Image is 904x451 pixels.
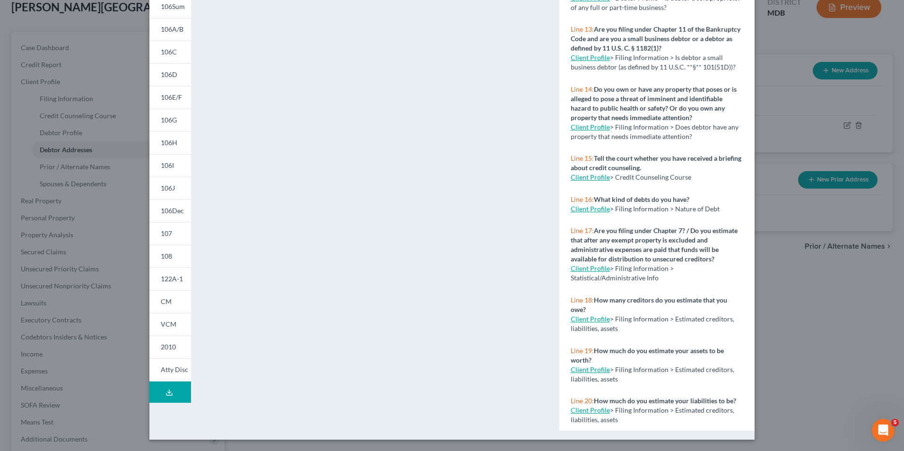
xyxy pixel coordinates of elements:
[571,53,736,71] span: > Filing Information > Is debtor a small business debtor (as defined by 11 U.S.C. **§** 101(51D))?
[571,85,737,121] strong: Do you own or have any property that poses or is alleged to pose a threat of imminent and identif...
[149,336,191,358] a: 2010
[571,406,610,414] a: Client Profile
[571,123,610,131] a: Client Profile
[571,154,741,172] strong: Tell the court whether you have received a briefing about credit counseling.
[161,365,188,373] span: Atty Disc
[571,347,724,364] strong: How much do you estimate your assets to be worth?
[571,315,610,323] a: Client Profile
[571,315,734,332] span: > Filing Information > Estimated creditors, liabilities, assets
[594,195,689,203] strong: What kind of debts do you have?
[571,264,674,282] span: > Filing Information > Statistical/Administrative Info
[161,139,177,147] span: 106H
[571,195,594,203] span: Line 16:
[149,41,191,63] a: 106C
[149,154,191,177] a: 106I
[149,245,191,268] a: 108
[161,343,176,351] span: 2010
[161,320,176,328] span: VCM
[161,25,183,33] span: 106A/B
[161,116,177,124] span: 106G
[571,226,738,263] strong: Are you filing under Chapter 7? / Do you estimate that after any exempt property is excluded and ...
[149,109,191,131] a: 106G
[149,358,191,382] a: Atty Disc
[161,207,184,215] span: 106Dec
[161,93,182,101] span: 106E/F
[610,205,720,213] span: > Filing Information > Nature of Debt
[571,25,740,52] strong: Are you filing under Chapter 11 of the Bankruptcy Code and are you a small business debtor or a d...
[891,419,899,426] span: 5
[571,347,594,355] span: Line 19:
[571,123,739,140] span: > Filing Information > Does debtor have any property that needs immediate attention?
[161,252,172,260] span: 108
[571,226,594,234] span: Line 17:
[161,2,185,10] span: 106Sum
[571,406,734,424] span: > Filing Information > Estimated creditors, liabilities, assets
[161,48,177,56] span: 106C
[149,222,191,245] a: 107
[161,275,183,283] span: 122A-1
[149,290,191,313] a: CM
[149,199,191,222] a: 106Dec
[571,25,594,33] span: Line 13:
[161,184,175,192] span: 106J
[610,173,691,181] span: > Credit Counseling Course
[571,365,610,373] a: Client Profile
[149,63,191,86] a: 106D
[594,397,736,405] strong: How much do you estimate your liabilities to be?
[571,296,594,304] span: Line 18:
[571,296,727,313] strong: How many creditors do you estimate that you owe?
[161,229,172,237] span: 107
[571,53,610,61] a: Client Profile
[149,18,191,41] a: 106A/B
[571,154,594,162] span: Line 15:
[149,268,191,290] a: 122A-1
[571,173,610,181] a: Client Profile
[149,131,191,154] a: 106H
[872,419,895,442] iframe: Intercom live chat
[571,365,734,383] span: > Filing Information > Estimated creditors, liabilities, assets
[161,297,172,305] span: CM
[149,177,191,199] a: 106J
[161,161,174,169] span: 106I
[149,86,191,109] a: 106E/F
[571,205,610,213] a: Client Profile
[149,313,191,336] a: VCM
[571,85,594,93] span: Line 14:
[571,264,610,272] a: Client Profile
[571,397,594,405] span: Line 20:
[161,70,177,78] span: 106D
